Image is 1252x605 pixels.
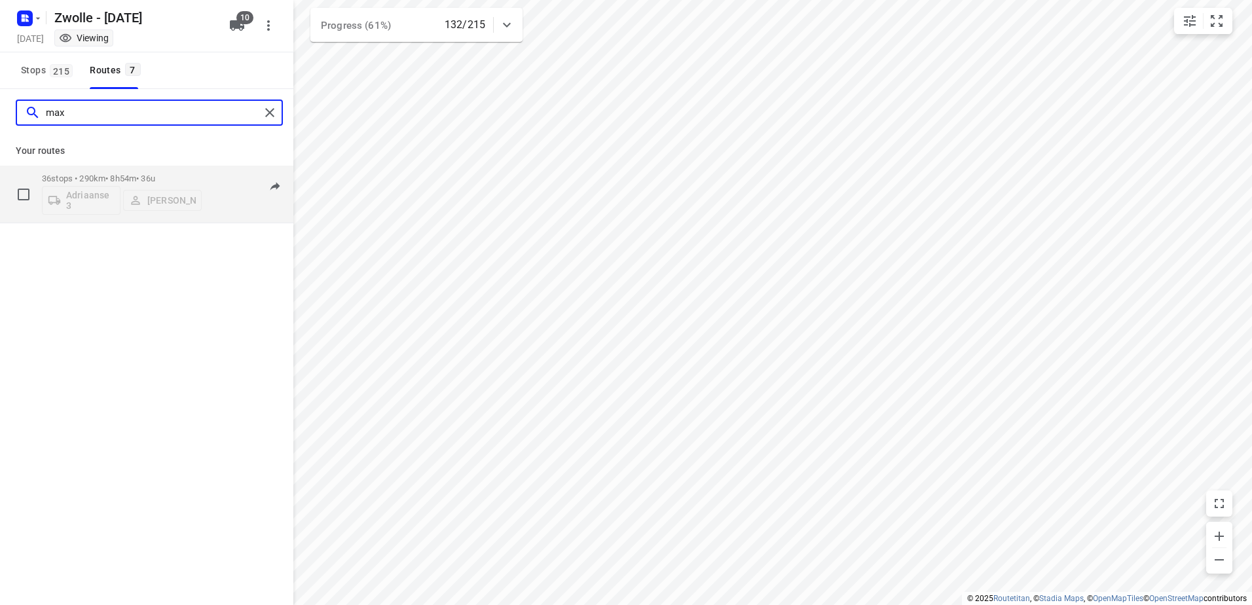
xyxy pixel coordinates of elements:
[50,64,73,77] span: 215
[10,181,37,208] span: Select
[125,63,141,76] span: 7
[224,12,250,39] button: 10
[445,17,485,33] p: 132/215
[967,594,1247,603] li: © 2025 , © , © © contributors
[59,31,109,45] div: Viewing
[1093,594,1143,603] a: OpenMapTiles
[321,20,391,31] span: Progress (61%)
[1174,8,1232,34] div: small contained button group
[262,174,288,200] button: Send to driver
[236,11,253,24] span: 10
[16,144,278,158] p: Your routes
[46,103,260,123] input: Search routes
[1149,594,1204,603] a: OpenStreetMap
[42,174,202,183] p: 36 stops • 290km • 8h54m • 36u
[21,62,77,79] span: Stops
[310,8,523,42] div: Progress (61%)132/215
[993,594,1030,603] a: Routetitan
[90,62,144,79] div: Routes
[1039,594,1084,603] a: Stadia Maps
[1177,8,1203,34] button: Map settings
